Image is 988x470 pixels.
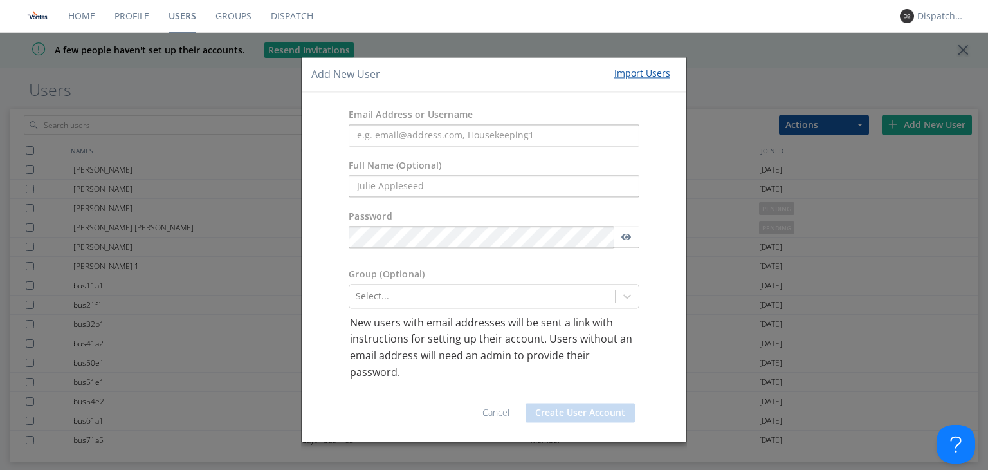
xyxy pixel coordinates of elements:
[482,407,509,419] a: Cancel
[349,268,425,281] label: Group (Optional)
[350,315,638,381] p: New users with email addresses will be sent a link with instructions for setting up their account...
[349,124,639,146] input: e.g. email@address.com, Housekeeping1
[349,175,639,197] input: Julie Appleseed
[614,67,670,80] div: Import Users
[349,108,473,121] label: Email Address or Username
[526,404,635,423] button: Create User Account
[917,10,965,23] div: Dispatcher 2
[900,9,914,23] img: 373638.png
[349,210,392,223] label: Password
[311,67,380,82] h4: Add New User
[26,5,49,28] img: f1aae8ebb7b8478a8eaba14e9f442c81
[349,159,441,172] label: Full Name (Optional)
